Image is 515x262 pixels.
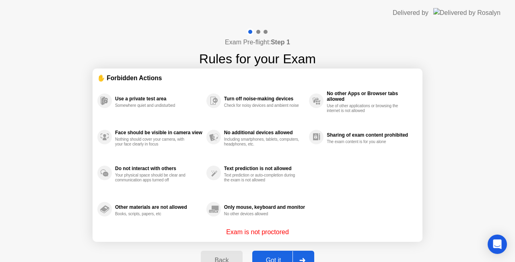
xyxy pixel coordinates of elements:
[224,130,305,135] div: No additional devices allowed
[115,137,191,147] div: Nothing should cover your camera, with your face clearly in focus
[97,73,418,83] div: ✋ Forbidden Actions
[115,212,191,216] div: Books, scripts, papers, etc
[327,91,414,102] div: No other Apps or Browser tabs allowed
[433,8,501,17] img: Delivered by Rosalyn
[115,103,191,108] div: Somewhere quiet and undisturbed
[115,166,202,171] div: Do not interact with others
[224,166,305,171] div: Text prediction is not allowed
[327,139,403,144] div: The exam content is for you alone
[115,130,202,135] div: Face should be visible in camera view
[393,8,428,18] div: Delivered by
[115,173,191,183] div: Your physical space should be clear and communication apps turned off
[224,96,305,102] div: Turn off noise-making devices
[224,137,300,147] div: Including smartphones, tablets, computers, headphones, etc.
[224,204,305,210] div: Only mouse, keyboard and monitor
[488,235,507,254] div: Open Intercom Messenger
[225,37,290,47] h4: Exam Pre-flight:
[224,212,300,216] div: No other devices allowed
[115,96,202,102] div: Use a private test area
[327,104,403,113] div: Use of other applications or browsing the internet is not allowed
[224,173,300,183] div: Text prediction or auto-completion during the exam is not allowed
[226,227,289,237] p: Exam is not proctored
[224,103,300,108] div: Check for noisy devices and ambient noise
[271,39,290,46] b: Step 1
[115,204,202,210] div: Other materials are not allowed
[327,132,414,138] div: Sharing of exam content prohibited
[199,49,316,69] h1: Rules for your Exam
